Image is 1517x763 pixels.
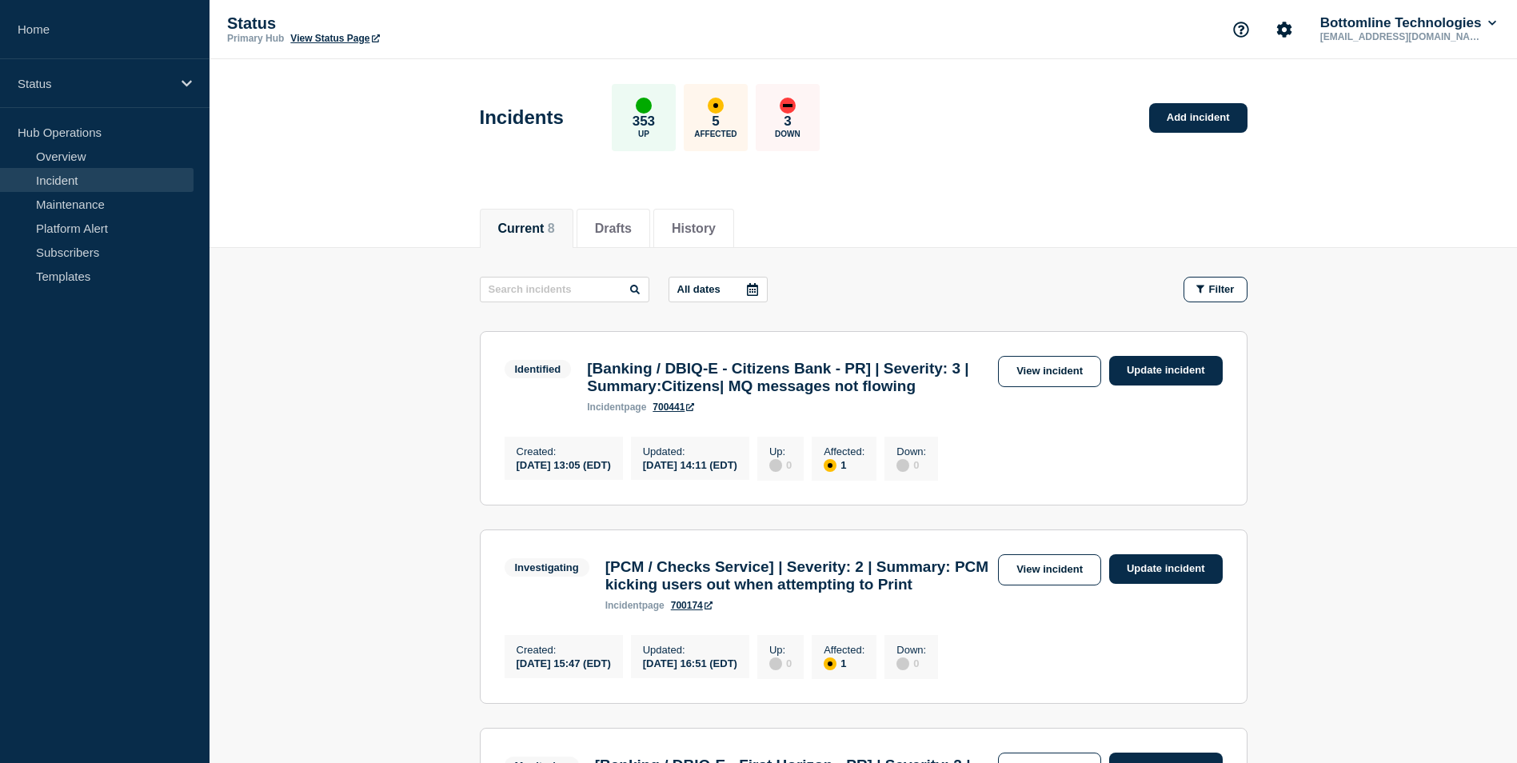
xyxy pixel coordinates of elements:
div: [DATE] 13:05 (EDT) [517,457,611,471]
p: Down : [896,445,926,457]
div: affected [824,657,836,670]
p: Down : [896,644,926,656]
h3: [Banking / DBIQ-E - Citizens Bank - PR] | Severity: 3 | Summary:Citizens| MQ messages not flowing [587,360,990,395]
button: History [672,222,716,236]
span: Filter [1209,283,1235,295]
p: page [605,600,665,611]
p: Status [18,77,171,90]
p: Up [638,130,649,138]
span: Investigating [505,558,589,577]
div: disabled [769,657,782,670]
a: View incident [998,356,1101,387]
p: [EMAIL_ADDRESS][DOMAIN_NAME] [1317,31,1483,42]
div: 0 [896,457,926,472]
span: Identified [505,360,572,378]
a: 700174 [671,600,713,611]
div: 0 [896,656,926,670]
div: disabled [896,657,909,670]
div: 0 [769,457,792,472]
p: page [587,401,646,413]
div: 1 [824,656,864,670]
button: All dates [669,277,768,302]
p: Up : [769,644,792,656]
button: Bottomline Technologies [1317,15,1499,31]
p: Affected [694,130,737,138]
span: incident [605,600,642,611]
button: Drafts [595,222,632,236]
p: Down [775,130,800,138]
a: View incident [998,554,1101,585]
p: 353 [633,114,655,130]
button: Current 8 [498,222,555,236]
p: Affected : [824,644,864,656]
p: All dates [677,283,721,295]
div: down [780,98,796,114]
p: Primary Hub [227,33,284,44]
div: disabled [769,459,782,472]
span: incident [587,401,624,413]
p: 3 [784,114,791,130]
div: up [636,98,652,114]
div: 1 [824,457,864,472]
button: Support [1224,13,1258,46]
input: Search incidents [480,277,649,302]
a: 700441 [653,401,694,413]
span: 8 [548,222,555,235]
p: Updated : [643,445,737,457]
p: Updated : [643,644,737,656]
a: Update incident [1109,554,1223,584]
h1: Incidents [480,106,564,129]
div: [DATE] 15:47 (EDT) [517,656,611,669]
p: Up : [769,445,792,457]
p: Created : [517,445,611,457]
a: Add incident [1149,103,1248,133]
p: Affected : [824,445,864,457]
p: Created : [517,644,611,656]
p: 5 [712,114,719,130]
div: 0 [769,656,792,670]
div: affected [708,98,724,114]
a: Update incident [1109,356,1223,385]
h3: [PCM / Checks Service] | Severity: 2 | Summary: PCM kicking users out when attempting to Print [605,558,990,593]
a: View Status Page [290,33,379,44]
div: disabled [896,459,909,472]
button: Account settings [1267,13,1301,46]
div: affected [824,459,836,472]
div: [DATE] 14:11 (EDT) [643,457,737,471]
div: [DATE] 16:51 (EDT) [643,656,737,669]
button: Filter [1184,277,1248,302]
p: Status [227,14,547,33]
